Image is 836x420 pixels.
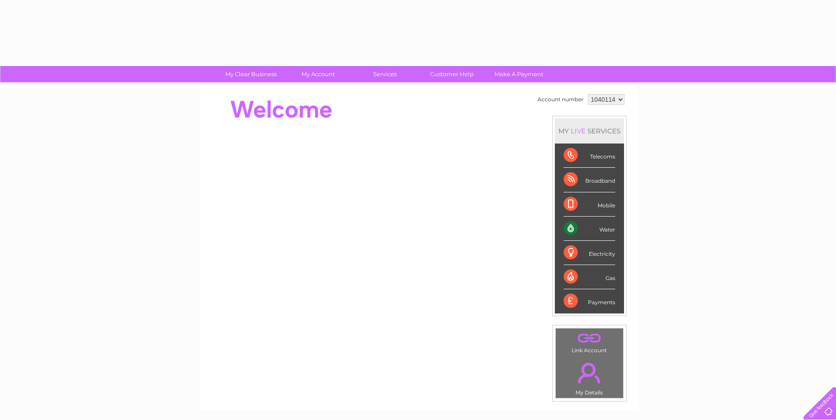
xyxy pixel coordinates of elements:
div: Electricity [564,241,615,265]
a: Services [349,66,421,82]
div: Mobile [564,192,615,217]
td: My Details [555,355,624,398]
div: Water [564,217,615,241]
div: Telecoms [564,144,615,168]
div: Payments [564,289,615,313]
div: Broadband [564,168,615,192]
a: My Clear Business [215,66,287,82]
td: Link Account [555,328,624,356]
div: Gas [564,265,615,289]
td: Account number [535,92,586,107]
a: . [558,331,621,346]
a: . [558,357,621,388]
a: My Account [282,66,354,82]
a: Customer Help [416,66,488,82]
div: MY SERVICES [555,118,624,144]
div: LIVE [569,127,587,135]
a: Make A Payment [483,66,555,82]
